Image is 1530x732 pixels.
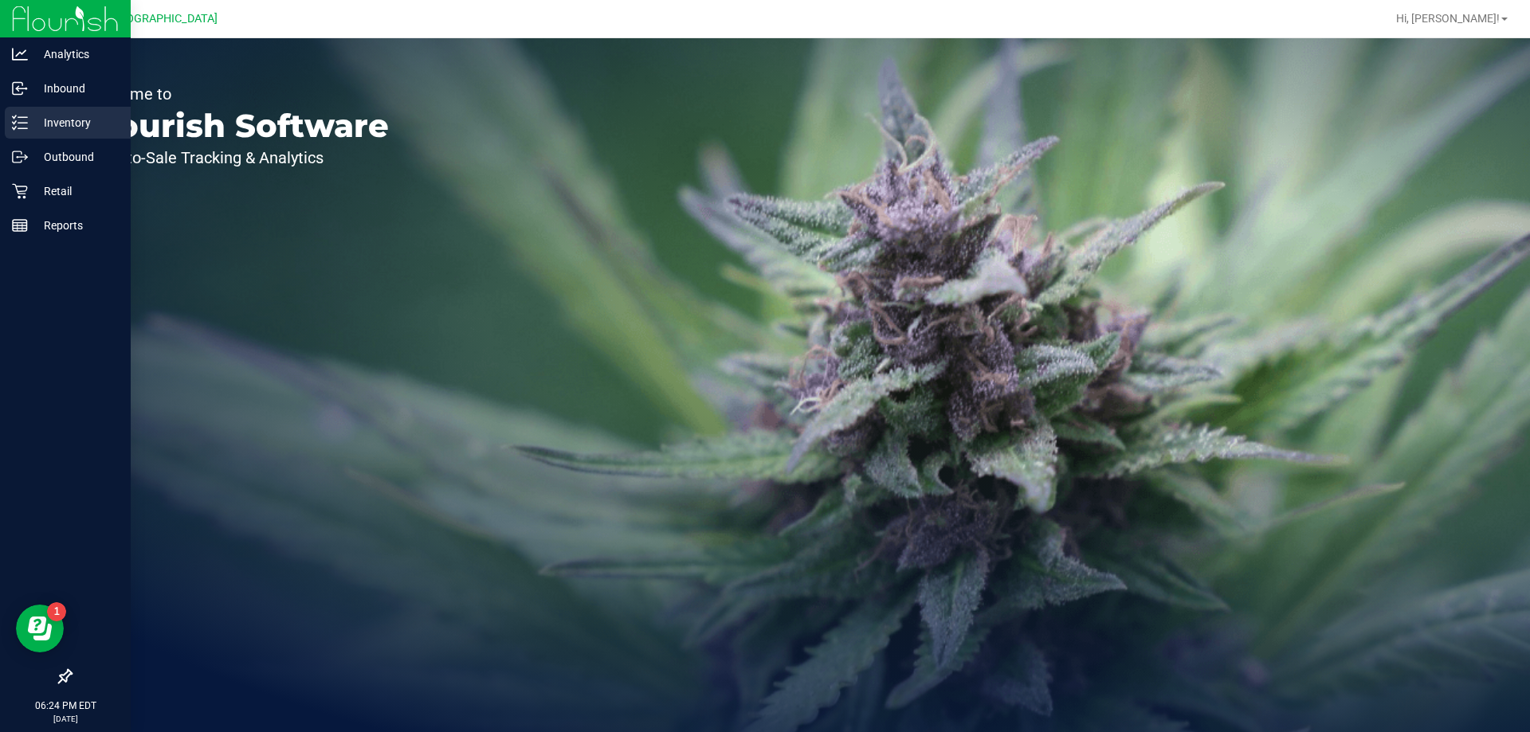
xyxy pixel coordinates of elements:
[12,149,28,165] inline-svg: Outbound
[12,115,28,131] inline-svg: Inventory
[47,602,66,621] iframe: Resource center unread badge
[12,80,28,96] inline-svg: Inbound
[28,182,124,201] p: Retail
[28,79,124,98] p: Inbound
[86,150,389,166] p: Seed-to-Sale Tracking & Analytics
[108,12,218,25] span: [GEOGRAPHIC_DATA]
[16,605,64,652] iframe: Resource center
[12,46,28,62] inline-svg: Analytics
[7,713,124,725] p: [DATE]
[12,217,28,233] inline-svg: Reports
[12,183,28,199] inline-svg: Retail
[1396,12,1500,25] span: Hi, [PERSON_NAME]!
[7,699,124,713] p: 06:24 PM EDT
[28,147,124,166] p: Outbound
[28,216,124,235] p: Reports
[28,45,124,64] p: Analytics
[86,86,389,102] p: Welcome to
[86,110,389,142] p: Flourish Software
[28,113,124,132] p: Inventory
